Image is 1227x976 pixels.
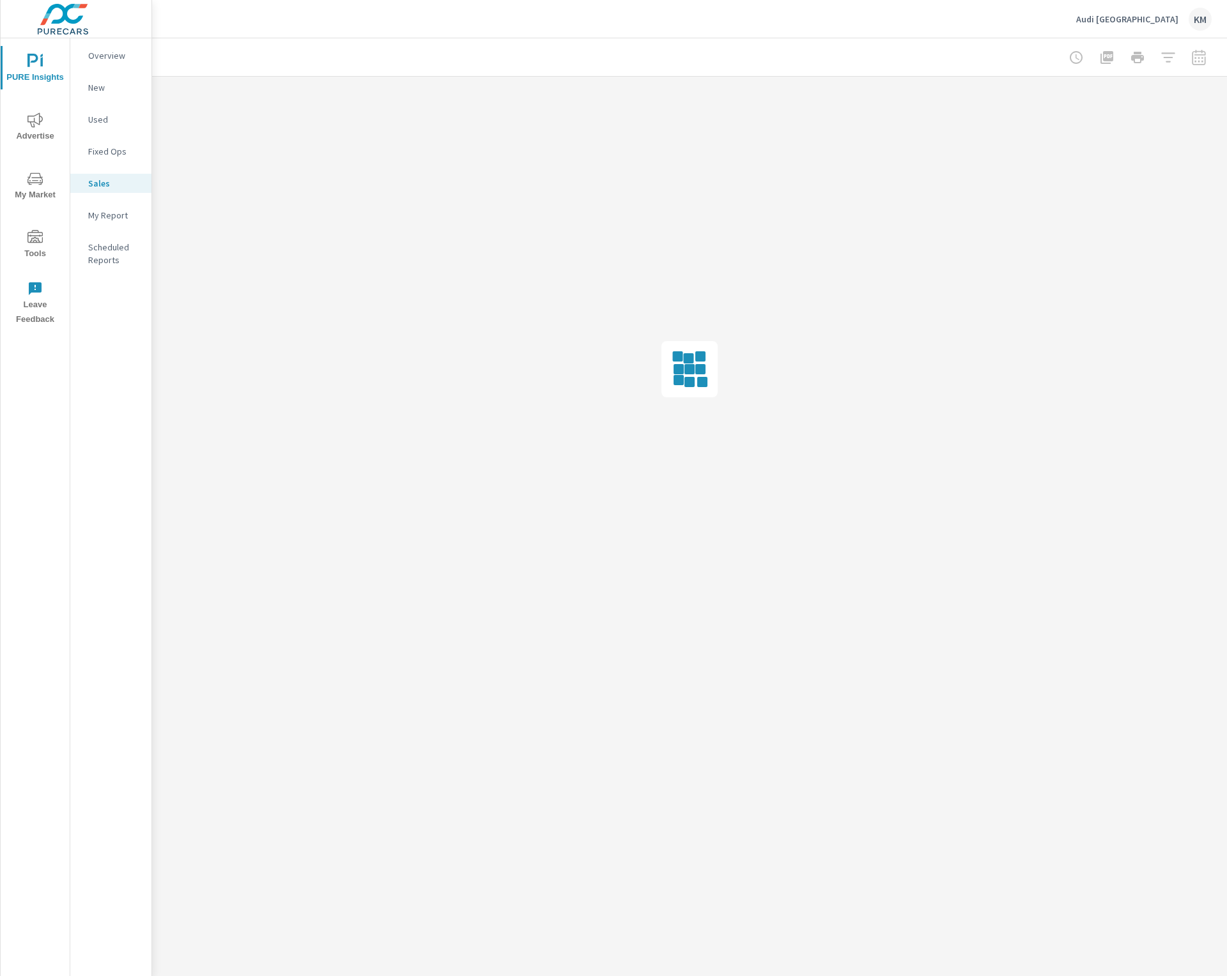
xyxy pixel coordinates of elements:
div: KM [1189,8,1212,31]
p: My Report [88,209,141,222]
p: New [88,81,141,94]
span: Tools [4,230,66,261]
div: My Report [70,206,151,225]
div: nav menu [1,38,70,332]
div: Used [70,110,151,129]
span: Advertise [4,112,66,144]
span: PURE Insights [4,54,66,85]
p: Sales [88,177,141,190]
p: Audi [GEOGRAPHIC_DATA] [1076,13,1178,25]
p: Used [88,113,141,126]
div: New [70,78,151,97]
p: Overview [88,49,141,62]
span: Leave Feedback [4,281,66,327]
div: Sales [70,174,151,193]
span: My Market [4,171,66,202]
div: Overview [70,46,151,65]
p: Fixed Ops [88,145,141,158]
p: Scheduled Reports [88,241,141,266]
div: Fixed Ops [70,142,151,161]
div: Scheduled Reports [70,238,151,270]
